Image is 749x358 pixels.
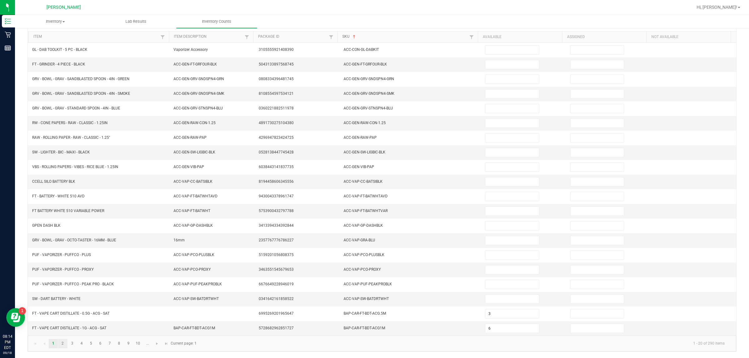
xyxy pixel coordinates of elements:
span: CCELL SILO BATTERY BLK [32,179,75,184]
span: 8194458606345556 [259,179,294,184]
a: Item DescriptionSortable [174,34,243,39]
span: RW - CONE PAPERS - RAW - CLASSIC - 1.25IN [32,121,108,125]
span: ACC-GEN-RAW-CON-1.25 [344,121,386,125]
span: 5043133897568745 [259,62,294,66]
span: ACC-VAP-FT-BATWHTVAR [344,209,388,213]
span: FT - VAPE CART DISTILLATE - 1G - ACG - SAT [32,326,106,330]
span: Sortable [352,34,357,39]
span: RAW - ROLLING PAPER - RAW - CLASSIC - 1.25" [32,135,110,140]
a: Inventory Counts [176,15,257,28]
span: ACC-VAP-PCO-PROXY [344,267,381,272]
span: BAP-CAR-FT-BDT-ACG.5M [344,311,386,316]
span: PUF - VAPORIZER - PUFFCO - PROXY [32,267,94,272]
span: ACC-GEN-VIB-PAP [344,165,374,169]
span: FT BATTERY WHITE 510 VARIABLE POWER [32,209,104,213]
span: ACC-VAP-PUF-PEAKPROBLK [344,282,392,286]
span: ACC-GEN-GRV-SNDSPN4-GRN [344,77,394,81]
kendo-pager: Current page: 1 [28,336,736,351]
span: 0360221882511978 [259,106,294,110]
span: ACC-GEN-SW-LIGBIC-BLK [174,150,215,154]
span: SW - LIGHTER - BIC - MAXI - BLACK [32,150,90,154]
span: Go to the last page [164,341,169,346]
a: Filter [243,33,251,41]
span: ACC-VAP-CC-BATSIBLK [344,179,383,184]
a: Filter [327,33,335,41]
span: ACC-GEN-FT-GRFOUR-BLK [344,62,387,66]
a: Page 3 [68,339,77,348]
span: 6038443141837735 [259,165,294,169]
span: ACC-GEN-GRV-STNSPN4-BLU [344,106,393,110]
a: Go to the last page [162,339,171,348]
a: Go to the next page [153,339,162,348]
span: Vaporizer Accessory [174,47,208,52]
span: GL - DAB TOOLKIT - 5 PC - BLACK [32,47,87,52]
span: ACC-CON-GL-DABKIT [344,47,379,52]
inline-svg: Reports [5,45,11,51]
span: ACC-VAP-GRA-BLU [344,238,375,242]
a: ItemSortable [33,34,159,39]
th: Not Available [646,31,731,43]
span: Lab Results [117,19,155,24]
th: Assigned [562,31,646,43]
span: Go to the next page [154,341,159,346]
span: FT - GRINDER - 4 PIECE - BLACK [32,62,85,66]
span: 16mm [174,238,185,242]
span: ACC-VAP-GP-DASHBLK [174,223,213,228]
span: ACC-VAP-FT-BATWHTAVD [344,194,388,198]
span: ACC-GEN-GRV-SNDSPN4-SMK [174,91,224,96]
span: 5753900432797788 [259,209,294,213]
span: GPEN DASH BLK [32,223,61,228]
a: Page 7 [105,339,114,348]
span: 8108554597534121 [259,91,294,96]
a: Page 1 [49,339,58,348]
th: Available [478,31,562,43]
span: ACC-GEN-RAW-PAP [174,135,207,140]
span: GRV - BOWL - GRAV - STANDARD SPOON - 4IN - BLUE [32,106,120,110]
span: ACC-GEN-RAW-PAP [344,135,377,140]
span: ACC-VAP-FT-BATWHTAVD [174,194,218,198]
a: Lab Results [96,15,177,28]
iframe: Resource center unread badge [18,307,26,315]
a: Page 11 [143,339,152,348]
span: 3413394334392844 [259,223,294,228]
p: 08:14 PM EDT [3,334,12,351]
a: Page 2 [58,339,67,348]
span: 6676649228946019 [259,282,294,286]
span: 2357767776786227 [259,238,294,242]
iframe: Resource center [6,308,25,327]
a: Filter [159,33,166,41]
span: 4296947823424725 [259,135,294,140]
span: GRV - BOWL - GRAV - SANDBLASTED SPOON - 4IN - SMOKE [32,91,130,96]
span: BAP-CAR-FT-BDT-ACG1M [174,326,215,330]
span: ACC-VAP-PUF-PEAKPROBLK [174,282,222,286]
span: ACC-VAP-FT-BATWHT [174,209,210,213]
span: 3105555921408390 [259,47,294,52]
span: FT - VAPE CART DISTILLATE - 0.5G - ACG - SAT [32,311,110,316]
span: 5728682962851727 [259,326,294,330]
span: 6995269201965647 [259,311,294,316]
span: ACC-GEN-RAW-CON-1.25 [174,121,216,125]
span: 0808334396481745 [259,77,294,81]
span: Inventory Counts [193,19,240,24]
span: GRV - BOWL - GRAV - SANDBLASTED SPOON - 4IN - GREEN [32,77,130,81]
span: ACC-VAP-PCO-PLUSBLK [344,253,384,257]
span: PUF - VAPORIZER - PUFFCO - PEAK PRO - BLACK [32,282,114,286]
span: 5159201056808375 [259,253,294,257]
a: Page 9 [124,339,133,348]
p: 09/18 [3,351,12,355]
span: GRV - BOWL - GRAV - OCTO-TASTER - 16MM - BLUE [32,238,116,242]
span: 9430043378961747 [259,194,294,198]
span: ACC-GEN-VIB-PAP [174,165,204,169]
span: 4891730275104380 [259,121,294,125]
a: Package IdSortable [258,34,327,39]
a: Page 4 [77,339,86,348]
a: SKUSortable [342,34,468,39]
span: Inventory [15,19,95,24]
span: ACC-VAP-GP-DASHBLK [344,223,383,228]
a: Page 10 [134,339,143,348]
span: 0341642161858522 [259,297,294,301]
span: ACC-VAP-SW-BATDRTWHT [344,297,389,301]
kendo-pager-info: 1 - 20 of 290 items [200,338,730,349]
span: ACC-VAP-PCO-PLUSBLK [174,253,214,257]
span: [PERSON_NAME] [47,5,81,10]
